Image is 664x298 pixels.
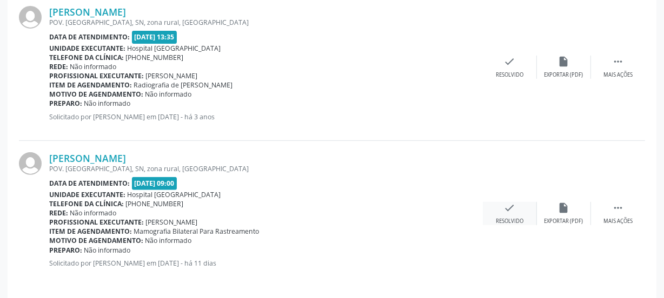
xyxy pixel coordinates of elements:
span: [DATE] 13:35 [132,31,177,43]
span: [PERSON_NAME] [146,218,198,227]
b: Preparo: [49,246,82,255]
p: Solicitado por [PERSON_NAME] em [DATE] - há 11 dias [49,259,483,268]
img: img [19,152,42,175]
div: Resolvido [496,71,523,79]
b: Rede: [49,62,68,71]
b: Motivo de agendamento: [49,90,143,99]
img: img [19,6,42,29]
div: POV. [GEOGRAPHIC_DATA], SN, zona rural, [GEOGRAPHIC_DATA] [49,164,483,173]
b: Telefone da clínica: [49,53,124,62]
i: check [504,56,516,67]
a: [PERSON_NAME] [49,152,126,164]
b: Item de agendamento: [49,227,132,236]
b: Unidade executante: [49,44,125,53]
b: Unidade executante: [49,190,125,199]
span: Não informado [84,99,131,108]
span: Não informado [84,246,131,255]
p: Solicitado por [PERSON_NAME] em [DATE] - há 3 anos [49,112,483,121]
b: Profissional executante: [49,71,144,80]
i:  [612,202,624,214]
i:  [612,56,624,67]
span: Não informado [70,62,117,71]
span: Não informado [145,236,192,245]
b: Data de atendimento: [49,179,130,188]
span: Hospital [GEOGRAPHIC_DATA] [128,190,221,199]
b: Profissional executante: [49,218,144,227]
i: check [504,202,516,214]
b: Data de atendimento: [49,32,130,42]
div: Mais ações [603,71,633,79]
b: Motivo de agendamento: [49,236,143,245]
b: Item de agendamento: [49,80,132,90]
span: [PHONE_NUMBER] [126,199,184,208]
span: Não informado [145,90,192,99]
div: POV. [GEOGRAPHIC_DATA], SN, zona rural, [GEOGRAPHIC_DATA] [49,18,483,27]
b: Telefone da clínica: [49,199,124,208]
i: insert_drive_file [558,56,570,67]
span: Hospital [GEOGRAPHIC_DATA] [128,44,221,53]
b: Preparo: [49,99,82,108]
span: Não informado [70,208,117,218]
span: [PERSON_NAME] [146,71,198,80]
i: insert_drive_file [558,202,570,214]
div: Mais ações [603,218,633,225]
span: Mamografia Bilateral Para Rastreamento [134,227,260,236]
span: [PHONE_NUMBER] [126,53,184,62]
div: Exportar (PDF) [545,218,583,225]
b: Rede: [49,208,68,218]
a: [PERSON_NAME] [49,6,126,18]
span: [DATE] 09:00 [132,177,177,189]
span: Radiografia de [PERSON_NAME] [134,80,233,90]
div: Exportar (PDF) [545,71,583,79]
div: Resolvido [496,218,523,225]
